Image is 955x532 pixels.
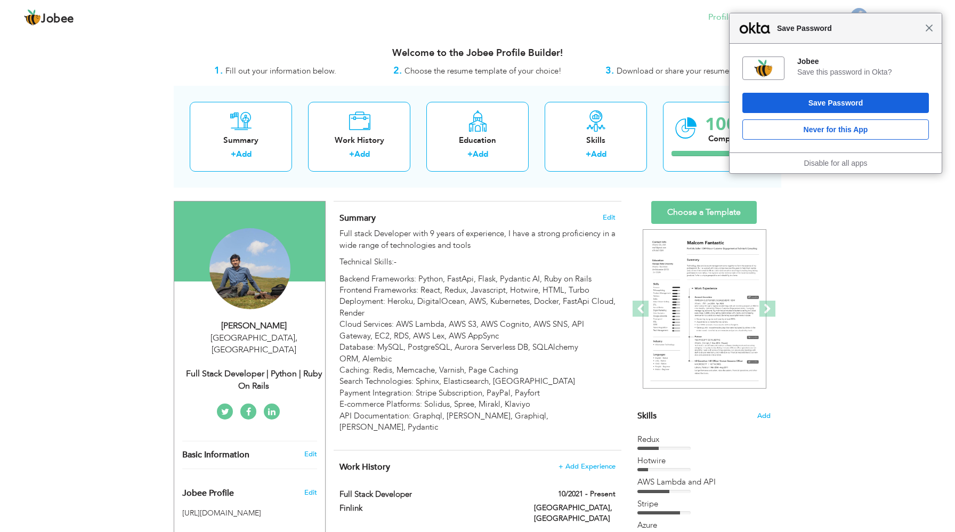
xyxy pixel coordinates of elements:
div: Azure [637,520,771,531]
span: Jobee [41,13,74,25]
h4: Adding a summary is a quick and easy way to highlight your experience and interests. [339,213,616,223]
span: Add [757,411,771,421]
span: Edit [603,214,616,221]
div: Full Stack Developer | Python | Ruby On Rails [182,368,325,392]
p: Technical Skills:- [339,256,616,268]
label: + [231,149,236,160]
button: Save Password [742,93,929,113]
span: , [295,332,297,344]
p: Backend Frameworks: Python, FastApi, Flask, Pydantic AI, Ruby on Rails Frontend Frameworks: React... [339,273,616,433]
a: Welcome [884,11,931,24]
img: Haseeb Ahmad [209,228,290,309]
a: Resume Templates [748,11,821,23]
label: + [586,149,591,160]
h3: Welcome to the Jobee Profile Builder! [174,48,781,59]
a: Add [473,149,488,159]
strong: 1. [214,64,223,77]
button: Never for this App [742,119,929,140]
div: Completed [705,133,753,144]
strong: 3. [605,64,614,77]
a: Jobee [24,9,74,26]
div: Hotwire [637,455,771,466]
label: Finlink [339,503,519,514]
span: Edit [304,488,317,497]
div: Enhance your career by creating a custom URL for your Jobee public profile. [174,477,325,504]
span: Choose the resume template of your choice! [404,66,562,76]
label: Full Stack Developer [339,489,519,500]
span: Summary [339,212,376,224]
p: Full stack Developer with 9 years of experience, I have a strong proficiency in a wide range of t... [339,228,616,251]
a: Choose a Template [651,201,757,224]
span: Basic Information [182,450,249,460]
span: Work History [339,461,390,473]
img: Profile Img [851,8,868,25]
strong: 2. [393,64,402,77]
a: Add [591,149,606,159]
span: Close [925,24,933,32]
span: Fill out your information below. [225,66,336,76]
label: [GEOGRAPHIC_DATA], [GEOGRAPHIC_DATA] [534,503,616,524]
a: Disable for all apps [804,159,867,167]
span: Save Password [772,22,925,35]
h4: This helps to show the companies you have worked for. [339,462,616,472]
span: + Add Experience [559,463,616,470]
div: Summary [198,135,284,146]
div: 100% [705,116,753,133]
a: Edit [304,449,317,459]
div: Redux [637,434,771,445]
div: Stripe [637,498,771,510]
div: [PERSON_NAME] [182,320,325,332]
a: Add [236,149,252,159]
span: Skills [637,410,657,422]
label: + [349,149,354,160]
a: Profile [708,11,733,23]
div: Work History [317,135,402,146]
img: jobee.io [24,9,41,26]
span: Download or share your resume online. [617,66,755,76]
div: Skills [553,135,638,146]
a: Add [354,149,370,159]
label: + [467,149,473,160]
div: [GEOGRAPHIC_DATA] [GEOGRAPHIC_DATA] [182,332,325,357]
div: Education [435,135,520,146]
span: Jobee Profile [182,489,234,498]
img: 4AAAAGSURBVAMA37eeNbE1SYMAAAAASUVORK5CYII= [754,59,773,78]
div: AWS Lambda and API [637,477,771,488]
div: Save this password in Okta? [797,67,929,77]
h5: [URL][DOMAIN_NAME] [182,509,317,517]
div: Jobee [797,57,929,66]
label: 10/2021 - Present [558,489,616,499]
